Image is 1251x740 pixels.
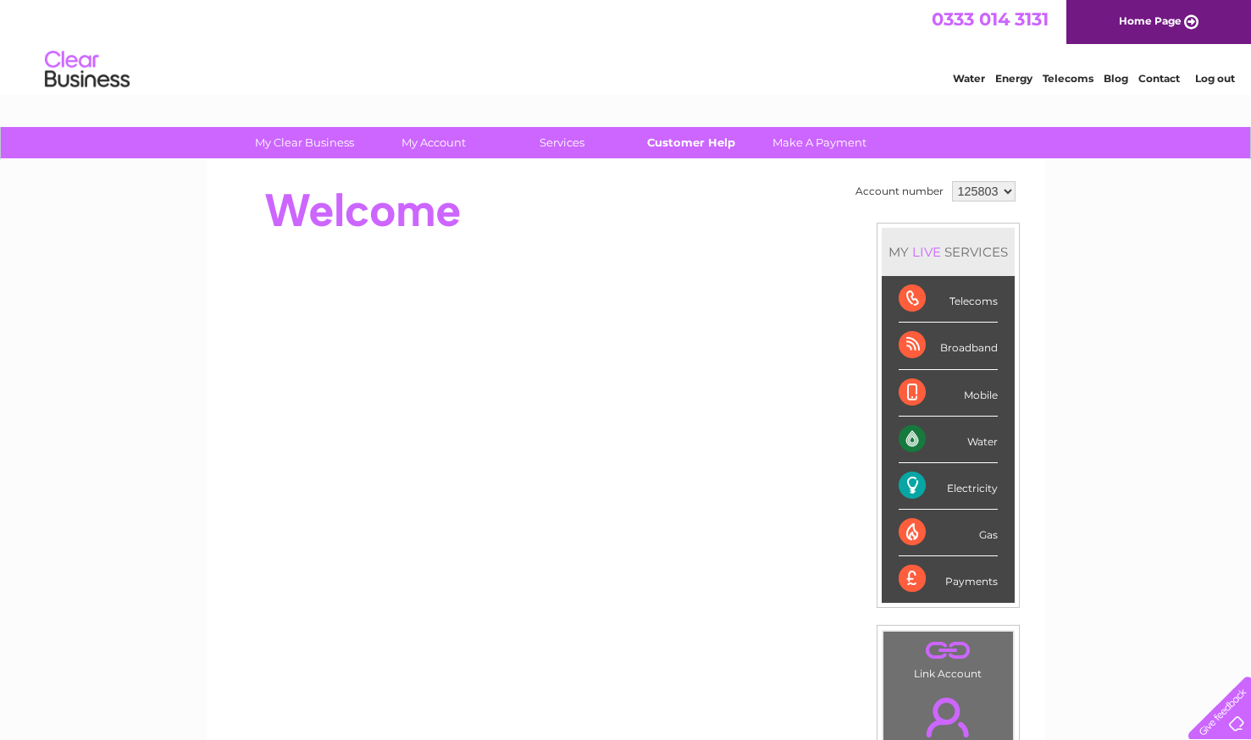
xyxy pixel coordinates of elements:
[1104,72,1128,85] a: Blog
[899,556,998,602] div: Payments
[909,244,944,260] div: LIVE
[888,636,1009,665] a: .
[750,127,889,158] a: Make A Payment
[995,72,1032,85] a: Energy
[226,9,1027,82] div: Clear Business is a trading name of Verastar Limited (registered in [GEOGRAPHIC_DATA] No. 3667643...
[953,72,985,85] a: Water
[492,127,632,158] a: Services
[899,276,998,323] div: Telecoms
[621,127,761,158] a: Customer Help
[851,177,948,206] td: Account number
[882,228,1015,276] div: MY SERVICES
[899,417,998,463] div: Water
[899,463,998,510] div: Electricity
[899,370,998,417] div: Mobile
[44,44,130,96] img: logo.png
[1138,72,1180,85] a: Contact
[899,323,998,369] div: Broadband
[899,510,998,556] div: Gas
[363,127,503,158] a: My Account
[1043,72,1093,85] a: Telecoms
[932,8,1049,30] a: 0333 014 3131
[1195,72,1235,85] a: Log out
[235,127,374,158] a: My Clear Business
[883,631,1014,684] td: Link Account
